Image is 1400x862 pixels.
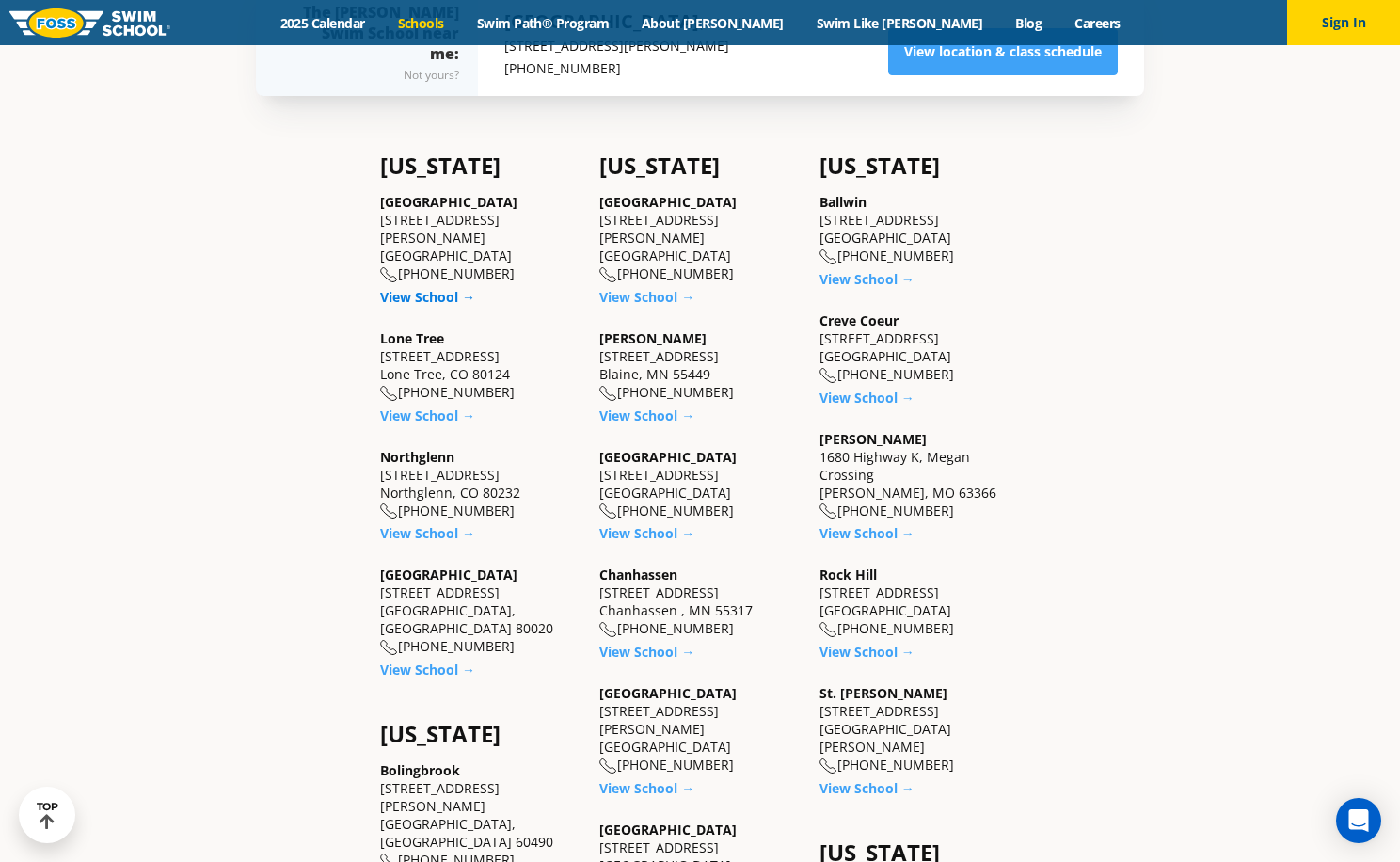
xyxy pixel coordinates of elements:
[380,566,581,656] div: [STREET_ADDRESS] [GEOGRAPHIC_DATA], [GEOGRAPHIC_DATA] 80020 [PHONE_NUMBER]
[599,758,617,774] img: location-phone-o-icon.svg
[380,329,581,402] div: [STREET_ADDRESS] Lone Tree, CO 80124 [PHONE_NUMBER]
[380,448,581,520] div: [STREET_ADDRESS] Northglenn, CO 80232 [PHONE_NUMBER]
[599,193,737,211] a: [GEOGRAPHIC_DATA]
[599,448,800,520] div: [STREET_ADDRESS] [GEOGRAPHIC_DATA] [PHONE_NUMBER]
[819,566,877,583] a: Rock Hill
[380,267,398,283] img: location-phone-o-icon.svg
[819,152,1020,179] h4: [US_STATE]
[599,407,694,424] a: View School →
[999,14,1058,32] a: Blog
[599,329,707,347] a: [PERSON_NAME]
[380,566,517,583] a: [GEOGRAPHIC_DATA]
[1336,798,1381,843] div: Open Intercom Messenger
[380,288,475,306] a: View School →
[819,311,1020,384] div: [STREET_ADDRESS] [GEOGRAPHIC_DATA] [PHONE_NUMBER]
[294,64,459,87] div: Not yours?
[819,503,837,519] img: location-phone-o-icon.svg
[819,311,899,329] a: Creve Coeur
[819,622,837,638] img: location-phone-o-icon.svg
[819,758,837,774] img: location-phone-o-icon.svg
[380,193,581,283] div: [STREET_ADDRESS][PERSON_NAME] [GEOGRAPHIC_DATA] [PHONE_NUMBER]
[599,779,694,797] a: View School →
[599,643,694,661] a: View School →
[819,684,947,702] a: St. [PERSON_NAME]
[599,267,617,283] img: location-phone-o-icon.svg
[599,684,800,774] div: [STREET_ADDRESS][PERSON_NAME] [GEOGRAPHIC_DATA] [PHONE_NUMBER]
[819,684,1020,774] div: [STREET_ADDRESS] [GEOGRAPHIC_DATA][PERSON_NAME] [PHONE_NUMBER]
[599,622,617,638] img: location-phone-o-icon.svg
[599,288,694,306] a: View School →
[381,14,460,32] a: Schools
[599,193,800,283] div: [STREET_ADDRESS][PERSON_NAME] [GEOGRAPHIC_DATA] [PHONE_NUMBER]
[504,35,763,57] p: [STREET_ADDRESS][PERSON_NAME]
[380,761,460,779] a: Bolingbrook
[819,193,867,211] a: Ballwin
[380,721,581,747] h4: [US_STATE]
[626,14,801,32] a: About [PERSON_NAME]
[599,566,800,638] div: [STREET_ADDRESS] Chanhassen , MN 55317 [PHONE_NUMBER]
[380,640,398,656] img: location-phone-o-icon.svg
[819,270,915,288] a: View School →
[819,430,1020,520] div: 1680 Highway K, Megan Crossing [PERSON_NAME], MO 63366 [PHONE_NUMBER]
[819,430,927,448] a: [PERSON_NAME]
[599,524,694,542] a: View School →
[380,152,581,179] h4: [US_STATE]
[599,448,737,466] a: [GEOGRAPHIC_DATA]
[504,57,763,80] p: [PHONE_NUMBER]
[380,448,454,466] a: Northglenn
[819,524,915,542] a: View School →
[380,193,517,211] a: [GEOGRAPHIC_DATA]
[599,503,617,519] img: location-phone-o-icon.svg
[599,566,677,583] a: Chanhassen
[599,821,737,838] a: [GEOGRAPHIC_DATA]
[37,801,58,830] div: TOP
[460,14,625,32] a: Swim Path® Program
[9,8,170,38] img: FOSS Swim School Logo
[263,14,381,32] a: 2025 Calendar
[599,152,800,179] h4: [US_STATE]
[380,661,475,678] a: View School →
[380,524,475,542] a: View School →
[380,407,475,424] a: View School →
[819,566,1020,638] div: [STREET_ADDRESS] [GEOGRAPHIC_DATA] [PHONE_NUMBER]
[599,386,617,402] img: location-phone-o-icon.svg
[800,14,999,32] a: Swim Like [PERSON_NAME]
[819,249,837,265] img: location-phone-o-icon.svg
[819,643,915,661] a: View School →
[819,779,915,797] a: View School →
[819,389,915,407] a: View School →
[819,193,1020,265] div: [STREET_ADDRESS] [GEOGRAPHIC_DATA] [PHONE_NUMBER]
[1058,14,1137,32] a: Careers
[599,684,737,702] a: [GEOGRAPHIC_DATA]
[819,368,837,384] img: location-phone-o-icon.svg
[380,386,398,402] img: location-phone-o-icon.svg
[888,28,1118,75] a: View location & class schedule
[599,329,800,402] div: [STREET_ADDRESS] Blaine, MN 55449 [PHONE_NUMBER]
[380,329,444,347] a: Lone Tree
[380,503,398,519] img: location-phone-o-icon.svg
